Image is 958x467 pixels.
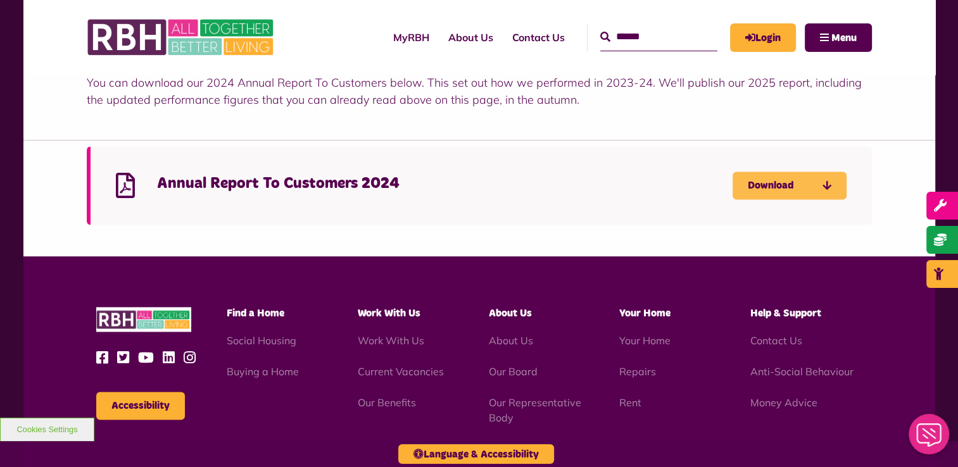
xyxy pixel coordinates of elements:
a: Rent [619,396,641,409]
button: Accessibility [96,392,185,420]
span: Help & Support [750,308,821,318]
img: RBH [96,307,191,332]
a: Contact Us [503,20,574,54]
span: Menu [831,33,857,43]
h4: Annual Report To Customers 2024 [157,174,733,194]
a: About Us [488,334,533,347]
a: Our Representative Body [488,396,581,424]
a: Your Home [619,334,671,347]
span: Find a Home [227,308,284,318]
a: Our Board [488,365,537,378]
a: Our Benefits [358,396,416,409]
a: Contact Us [750,334,802,347]
span: Your Home [619,308,671,318]
input: Search [600,23,717,51]
span: About Us [488,308,531,318]
a: Work With Us [358,334,424,347]
button: Language & Accessibility [398,444,554,464]
a: Money Advice [750,396,817,409]
a: MyRBH [384,20,439,54]
a: Social Housing - open in a new tab [227,334,296,347]
a: MyRBH [730,23,796,52]
a: Download Annual Report To Customers 2024 - open in a new tab [733,171,847,199]
img: RBH [87,13,277,62]
a: Current Vacancies [358,365,444,378]
a: Repairs [619,365,656,378]
a: Buying a Home [227,365,299,378]
button: Navigation [805,23,872,52]
a: About Us [439,20,503,54]
span: Work With Us [358,308,420,318]
p: You can download our 2024 Annual Report To Customers below. This set out how we performed in 2023... [87,74,872,108]
iframe: Netcall Web Assistant for live chat [901,410,958,467]
a: Anti-Social Behaviour [750,365,854,378]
